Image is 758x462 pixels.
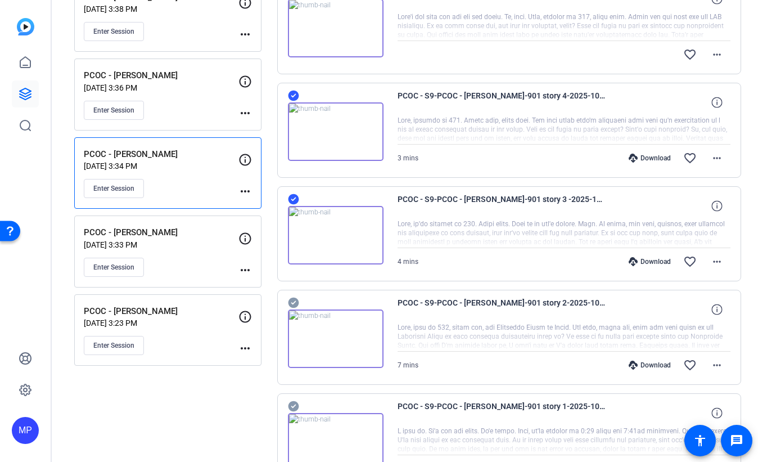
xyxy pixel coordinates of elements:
[84,5,238,14] p: [DATE] 3:38 PM
[730,434,743,447] mat-icon: message
[84,83,238,92] p: [DATE] 3:36 PM
[710,358,724,372] mat-icon: more_horiz
[93,106,134,115] span: Enter Session
[710,48,724,61] mat-icon: more_horiz
[84,162,238,171] p: [DATE] 3:34 PM
[623,154,676,163] div: Download
[398,361,418,369] span: 7 mins
[84,179,144,198] button: Enter Session
[398,258,418,266] span: 4 mins
[710,151,724,165] mat-icon: more_horiz
[398,400,606,427] span: PCOC - S9-PCOC - [PERSON_NAME]-901 story 1-2025-10-01-10-26-56-579-0
[84,240,238,249] p: [DATE] 3:33 PM
[84,319,238,328] p: [DATE] 3:23 PM
[683,151,697,165] mat-icon: favorite_border
[288,102,383,161] img: thumb-nail
[288,206,383,264] img: thumb-nail
[398,89,606,116] span: PCOC - S9-PCOC - [PERSON_NAME]-901 story 4-2025-10-01-11-08-54-969-0
[398,296,606,323] span: PCOC - S9-PCOC - [PERSON_NAME]-901 story 2-2025-10-01-10-42-55-797-0
[84,148,238,161] p: PCOC - [PERSON_NAME]
[623,361,676,370] div: Download
[238,28,252,41] mat-icon: more_horiz
[84,305,238,318] p: PCOC - [PERSON_NAME]
[93,341,134,350] span: Enter Session
[84,226,238,239] p: PCOC - [PERSON_NAME]
[710,255,724,268] mat-icon: more_horiz
[238,106,252,120] mat-icon: more_horiz
[683,48,697,61] mat-icon: favorite_border
[238,263,252,277] mat-icon: more_horiz
[683,255,697,268] mat-icon: favorite_border
[93,263,134,272] span: Enter Session
[84,258,144,277] button: Enter Session
[238,342,252,355] mat-icon: more_horiz
[84,22,144,41] button: Enter Session
[398,192,606,219] span: PCOC - S9-PCOC - [PERSON_NAME]-901 story 3 -2025-10-01-10-55-05-547-0
[84,101,144,120] button: Enter Session
[17,18,34,35] img: blue-gradient.svg
[683,358,697,372] mat-icon: favorite_border
[93,27,134,36] span: Enter Session
[93,184,134,193] span: Enter Session
[84,69,238,82] p: PCOC - [PERSON_NAME]
[693,434,707,447] mat-icon: accessibility
[398,154,418,162] span: 3 mins
[12,417,39,444] div: MP
[84,336,144,355] button: Enter Session
[238,185,252,198] mat-icon: more_horiz
[288,310,383,368] img: thumb-nail
[623,257,676,266] div: Download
